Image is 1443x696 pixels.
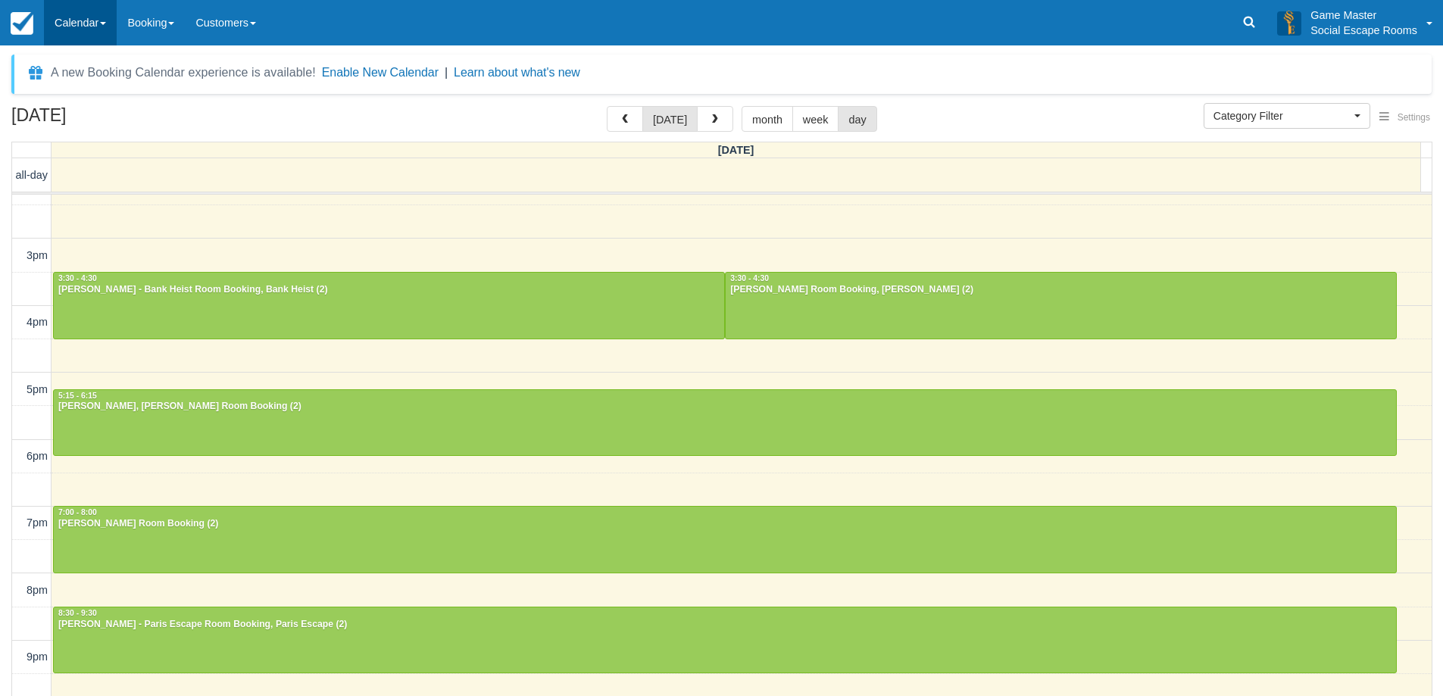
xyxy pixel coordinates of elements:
span: all-day [16,169,48,181]
div: [PERSON_NAME] Room Booking (2) [58,518,1392,530]
div: A new Booking Calendar experience is available! [51,64,316,82]
a: 3:30 - 4:30[PERSON_NAME] - Bank Heist Room Booking, Bank Heist (2) [53,272,725,339]
span: 9pm [27,651,48,663]
span: 8:30 - 9:30 [58,609,97,617]
span: 5pm [27,383,48,395]
img: checkfront-main-nav-mini-logo.png [11,12,33,35]
img: A3 [1277,11,1301,35]
span: 3pm [27,249,48,261]
button: day [838,106,876,132]
span: 6pm [27,450,48,462]
a: 7:00 - 8:00[PERSON_NAME] Room Booking (2) [53,506,1397,573]
a: 3:30 - 4:30[PERSON_NAME] Room Booking, [PERSON_NAME] (2) [725,272,1397,339]
p: Game Master [1310,8,1417,23]
span: 4pm [27,316,48,328]
button: week [792,106,839,132]
span: | [445,66,448,79]
button: Settings [1370,107,1439,129]
span: 7pm [27,517,48,529]
p: Social Escape Rooms [1310,23,1417,38]
span: Settings [1398,112,1430,123]
span: 5:15 - 6:15 [58,392,97,400]
span: 3:30 - 4:30 [58,274,97,282]
h2: [DATE] [11,106,203,134]
span: 7:00 - 8:00 [58,508,97,517]
button: month [742,106,793,132]
div: [PERSON_NAME] - Bank Heist Room Booking, Bank Heist (2) [58,284,720,296]
div: [PERSON_NAME], [PERSON_NAME] Room Booking (2) [58,401,1392,413]
div: [PERSON_NAME] - Paris Escape Room Booking, Paris Escape (2) [58,619,1392,631]
a: Learn about what's new [454,66,580,79]
div: [PERSON_NAME] Room Booking, [PERSON_NAME] (2) [729,284,1392,296]
a: 5:15 - 6:15[PERSON_NAME], [PERSON_NAME] Room Booking (2) [53,389,1397,456]
span: 3:30 - 4:30 [730,274,769,282]
a: 8:30 - 9:30[PERSON_NAME] - Paris Escape Room Booking, Paris Escape (2) [53,607,1397,673]
button: [DATE] [642,106,698,132]
span: 8pm [27,584,48,596]
button: Category Filter [1204,103,1370,129]
button: Enable New Calendar [322,65,439,80]
span: [DATE] [718,144,754,156]
span: Category Filter [1213,108,1351,123]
